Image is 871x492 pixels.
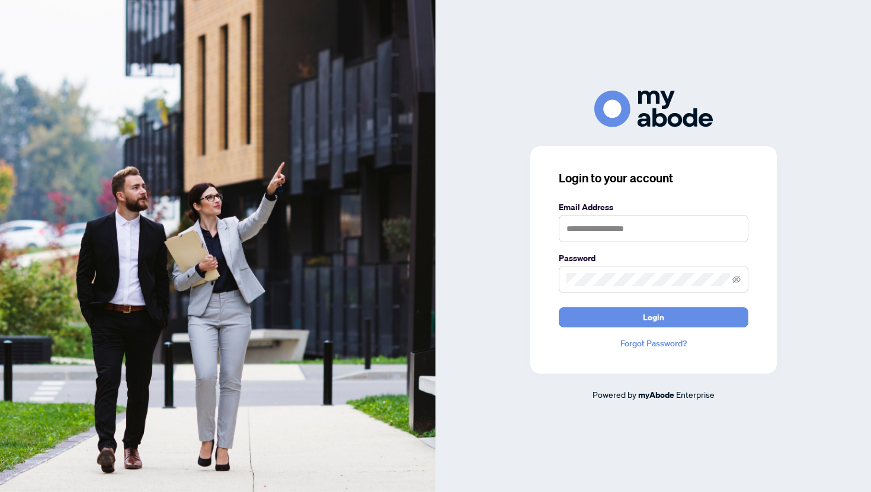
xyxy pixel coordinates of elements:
h3: Login to your account [559,170,748,186]
button: Login [559,307,748,327]
img: ma-logo [594,91,713,127]
a: Forgot Password? [559,337,748,350]
span: Enterprise [676,389,715,400]
label: Password [559,252,748,265]
span: eye-invisible [732,275,741,284]
span: Powered by [593,389,636,400]
span: Login [643,308,664,327]
a: myAbode [638,388,674,401]
label: Email Address [559,201,748,214]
